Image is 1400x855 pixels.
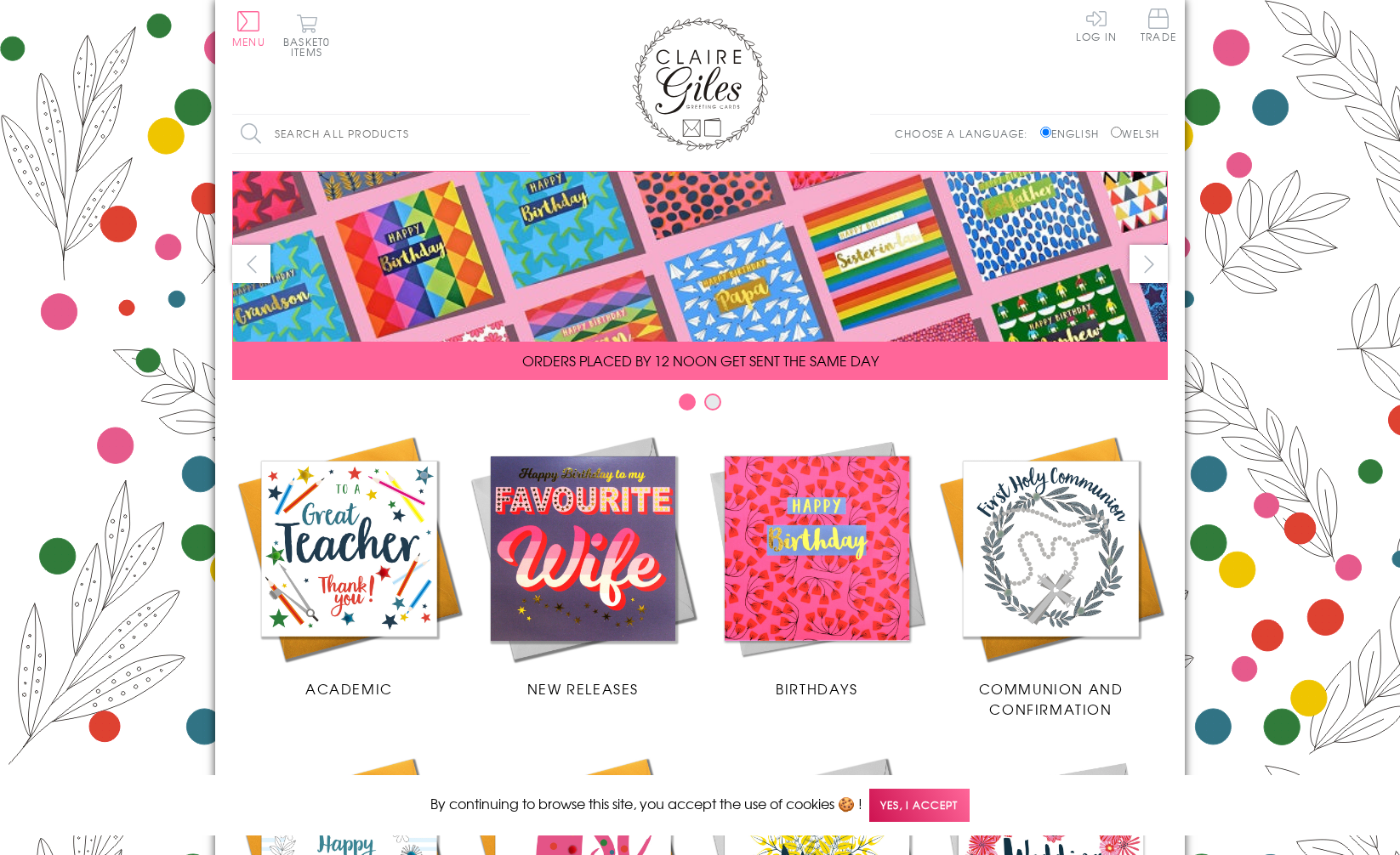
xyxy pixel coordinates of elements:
[700,432,934,699] a: Birthdays
[934,432,1168,719] a: Communion and Confirmation
[895,126,1037,141] p: Choose a language:
[232,34,265,49] span: Menu
[232,115,530,153] input: Search all products
[1076,8,1117,42] a: Log In
[704,394,721,411] button: Carousel Page 2
[1141,8,1176,45] a: Trade
[979,678,1124,719] span: Communion and Confirmation
[1130,245,1168,283] button: next
[232,393,1168,419] div: Carousel Pagination
[1040,127,1051,138] input: English
[1141,8,1176,42] span: Trade
[632,17,768,151] img: Claire Giles Greetings Cards
[466,432,700,699] a: New Releases
[283,14,330,57] button: Basket0 items
[1111,126,1159,141] label: Welsh
[869,789,970,822] span: Yes, I accept
[513,115,530,153] input: Search
[232,432,466,699] a: Academic
[291,34,330,59] span: 0 items
[232,11,265,47] button: Menu
[1040,126,1107,141] label: English
[776,678,857,699] span: Birthdays
[1111,127,1122,138] input: Welsh
[527,678,639,699] span: New Releases
[305,678,393,699] span: Academic
[522,350,879,371] span: ORDERS PLACED BY 12 NOON GET SENT THE SAME DAY
[232,245,270,283] button: prev
[679,394,696,411] button: Carousel Page 1 (Current Slide)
